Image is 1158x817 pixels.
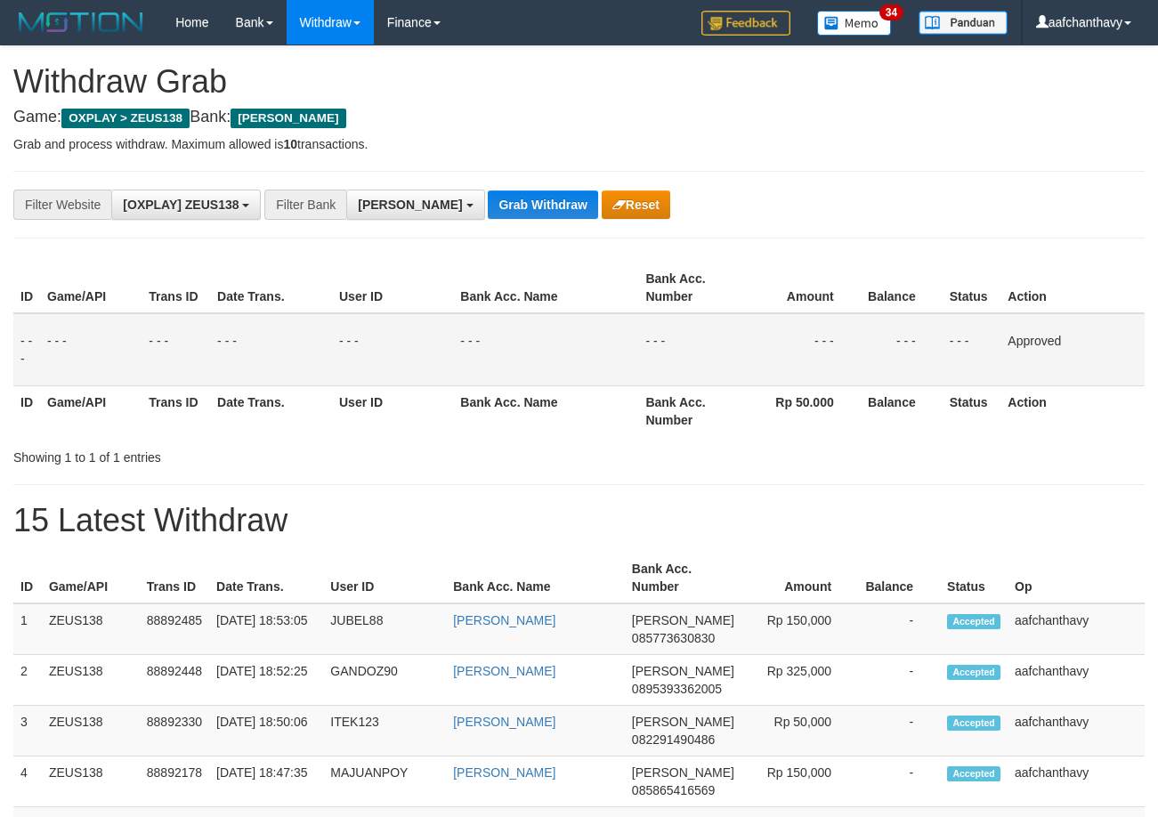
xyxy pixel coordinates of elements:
[140,756,209,807] td: 88892178
[858,603,940,655] td: -
[625,553,741,603] th: Bank Acc. Number
[1008,655,1145,706] td: aafchanthavy
[602,190,670,219] button: Reset
[943,313,1001,386] td: - - -
[861,385,943,436] th: Balance
[40,313,142,386] td: - - -
[1008,603,1145,655] td: aafchanthavy
[858,706,940,756] td: -
[741,706,858,756] td: Rp 50,000
[638,313,740,386] td: - - -
[1000,313,1145,386] td: Approved
[61,109,190,128] span: OXPLAY > ZEUS138
[13,603,42,655] td: 1
[943,385,1001,436] th: Status
[13,263,40,313] th: ID
[13,9,149,36] img: MOTION_logo.png
[13,756,42,807] td: 4
[488,190,597,219] button: Grab Withdraw
[231,109,345,128] span: [PERSON_NAME]
[861,263,943,313] th: Balance
[13,190,111,220] div: Filter Website
[632,631,715,645] span: Copy 085773630830 to clipboard
[111,190,261,220] button: [OXPLAY] ZEUS138
[209,655,323,706] td: [DATE] 18:52:25
[453,385,638,436] th: Bank Acc. Name
[323,706,446,756] td: ITEK123
[858,756,940,807] td: -
[13,553,42,603] th: ID
[1008,706,1145,756] td: aafchanthavy
[13,441,469,466] div: Showing 1 to 1 of 1 entries
[638,385,740,436] th: Bank Acc. Number
[142,313,210,386] td: - - -
[323,553,446,603] th: User ID
[740,263,861,313] th: Amount
[123,198,239,212] span: [OXPLAY] ZEUS138
[632,732,715,747] span: Copy 082291490486 to clipboard
[13,385,40,436] th: ID
[446,553,625,603] th: Bank Acc. Name
[453,313,638,386] td: - - -
[323,655,446,706] td: GANDOZ90
[210,263,332,313] th: Date Trans.
[638,263,740,313] th: Bank Acc. Number
[741,553,858,603] th: Amount
[858,553,940,603] th: Balance
[879,4,903,20] span: 34
[346,190,484,220] button: [PERSON_NAME]
[42,756,140,807] td: ZEUS138
[209,553,323,603] th: Date Trans.
[740,313,861,386] td: - - -
[140,603,209,655] td: 88892485
[323,603,446,655] td: JUBEL88
[209,603,323,655] td: [DATE] 18:53:05
[1008,553,1145,603] th: Op
[283,137,297,151] strong: 10
[741,603,858,655] td: Rp 150,000
[741,655,858,706] td: Rp 325,000
[42,655,140,706] td: ZEUS138
[209,756,323,807] td: [DATE] 18:47:35
[210,313,332,386] td: - - -
[632,783,715,797] span: Copy 085865416569 to clipboard
[332,385,453,436] th: User ID
[142,263,210,313] th: Trans ID
[140,655,209,706] td: 88892448
[947,614,1000,629] span: Accepted
[858,655,940,706] td: -
[140,553,209,603] th: Trans ID
[264,190,346,220] div: Filter Bank
[332,313,453,386] td: - - -
[323,756,446,807] td: MAJUANPOY
[453,613,555,627] a: [PERSON_NAME]
[632,715,734,729] span: [PERSON_NAME]
[741,756,858,807] td: Rp 150,000
[42,706,140,756] td: ZEUS138
[1000,263,1145,313] th: Action
[632,765,734,780] span: [PERSON_NAME]
[40,263,142,313] th: Game/API
[209,706,323,756] td: [DATE] 18:50:06
[947,766,1000,781] span: Accepted
[453,765,555,780] a: [PERSON_NAME]
[817,11,892,36] img: Button%20Memo.svg
[13,64,1145,100] h1: Withdraw Grab
[40,385,142,436] th: Game/API
[453,715,555,729] a: [PERSON_NAME]
[142,385,210,436] th: Trans ID
[453,263,638,313] th: Bank Acc. Name
[332,263,453,313] th: User ID
[13,135,1145,153] p: Grab and process withdraw. Maximum allowed is transactions.
[13,313,40,386] td: - - -
[1000,385,1145,436] th: Action
[13,109,1145,126] h4: Game: Bank:
[42,553,140,603] th: Game/API
[632,613,734,627] span: [PERSON_NAME]
[358,198,462,212] span: [PERSON_NAME]
[947,665,1000,680] span: Accepted
[919,11,1008,35] img: panduan.png
[1008,756,1145,807] td: aafchanthavy
[13,706,42,756] td: 3
[13,503,1145,538] h1: 15 Latest Withdraw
